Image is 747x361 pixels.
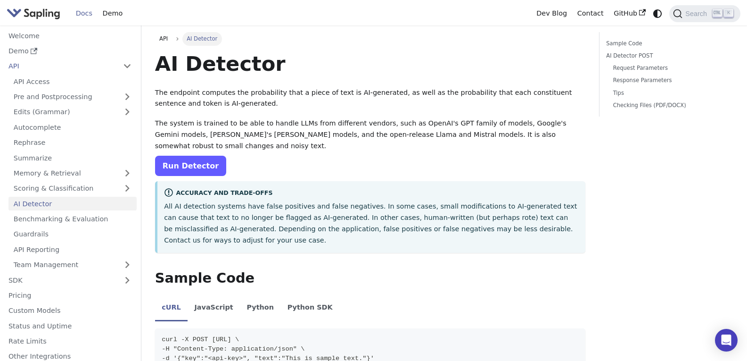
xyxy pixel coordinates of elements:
a: Rephrase [8,136,137,150]
span: curl -X POST [URL] \ [162,336,239,343]
a: Welcome [3,29,137,42]
a: Status and Uptime [3,319,137,333]
a: Response Parameters [613,76,727,85]
a: Tips [613,89,727,98]
a: Demo [98,6,128,21]
a: Summarize [8,151,137,165]
a: Docs [71,6,98,21]
li: JavaScript [188,295,240,322]
a: API [155,32,172,45]
div: Accuracy and Trade-offs [164,188,579,199]
a: Sample Code [606,39,730,48]
a: Checking Files (PDF/DOCX) [613,101,727,110]
kbd: K [724,9,733,17]
li: Python [240,295,280,322]
a: Pre and Postprocessing [8,90,137,104]
a: Contact [572,6,609,21]
a: Benchmarking & Evaluation [8,212,137,226]
a: API [3,59,118,73]
a: Autocomplete [8,120,137,134]
a: Custom Models [3,304,137,318]
p: All AI detection systems have false positives and false negatives. In some cases, small modificat... [164,201,579,246]
button: Expand sidebar category 'SDK' [118,273,137,287]
span: API [159,35,168,42]
button: Switch between dark and light mode (currently system mode) [651,7,665,20]
button: Collapse sidebar category 'API' [118,59,137,73]
a: Scoring & Classification [8,182,137,195]
a: Dev Blog [531,6,572,21]
button: Search (Ctrl+K) [669,5,740,22]
p: The endpoint computes the probability that a piece of text is AI-generated, as well as the probab... [155,87,585,110]
a: AI Detector [8,197,137,210]
a: GitHub [608,6,650,21]
a: Memory & Retrieval [8,167,137,180]
a: Request Parameters [613,64,727,73]
a: Run Detector [155,156,226,176]
a: Guardrails [8,227,137,241]
a: Demo [3,44,137,58]
a: SDK [3,273,118,287]
li: cURL [155,295,188,322]
a: AI Detector POST [606,51,730,60]
a: Team Management [8,258,137,272]
a: Rate Limits [3,335,137,348]
a: API Reporting [8,243,137,256]
a: Pricing [3,289,137,302]
div: Open Intercom Messenger [715,329,738,352]
p: The system is trained to be able to handle LLMs from different vendors, such as OpenAI's GPT fami... [155,118,585,151]
img: Sapling.ai [7,7,60,20]
a: API Access [8,75,137,88]
a: Sapling.ai [7,7,64,20]
li: Python SDK [280,295,339,322]
h2: Sample Code [155,270,585,287]
nav: Breadcrumbs [155,32,585,45]
h1: AI Detector [155,51,585,76]
a: Edits (Grammar) [8,105,137,119]
span: AI Detector [182,32,222,45]
span: -H "Content-Type: application/json" \ [162,345,304,353]
span: Search [682,10,713,17]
